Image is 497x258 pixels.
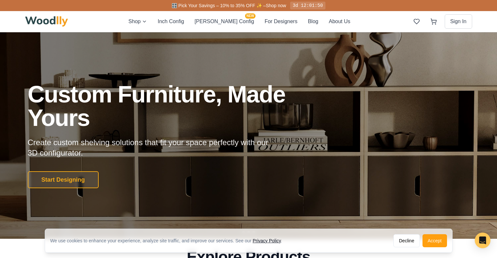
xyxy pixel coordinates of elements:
div: 3d 12:01:50 [290,2,325,9]
button: Accept [422,234,447,247]
button: Decline [393,234,420,247]
button: Sign In [445,14,472,29]
button: [PERSON_NAME] ConfigNEW [194,17,254,26]
button: Inch Config [157,17,184,26]
div: We use cookies to enhance your experience, analyze site traffic, and improve our services. See our . [50,237,288,244]
div: Open Intercom Messenger [475,233,490,248]
span: 🎛️ Pick Your Savings – 10% to 35% OFF ✨ – [172,3,266,8]
button: Blog [308,17,318,26]
button: Shop [128,17,147,26]
img: Woodlly [25,16,68,27]
h1: Custom Furniture, Made Yours [28,83,321,129]
button: For Designers [265,17,297,26]
p: Create custom shelving solutions that fit your space perfectly with our 3D configurator. [28,137,279,158]
a: Shop now [266,3,286,8]
a: Privacy Policy [253,238,281,243]
span: NEW [245,13,255,19]
button: About Us [329,17,350,26]
button: Start Designing [28,171,99,188]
